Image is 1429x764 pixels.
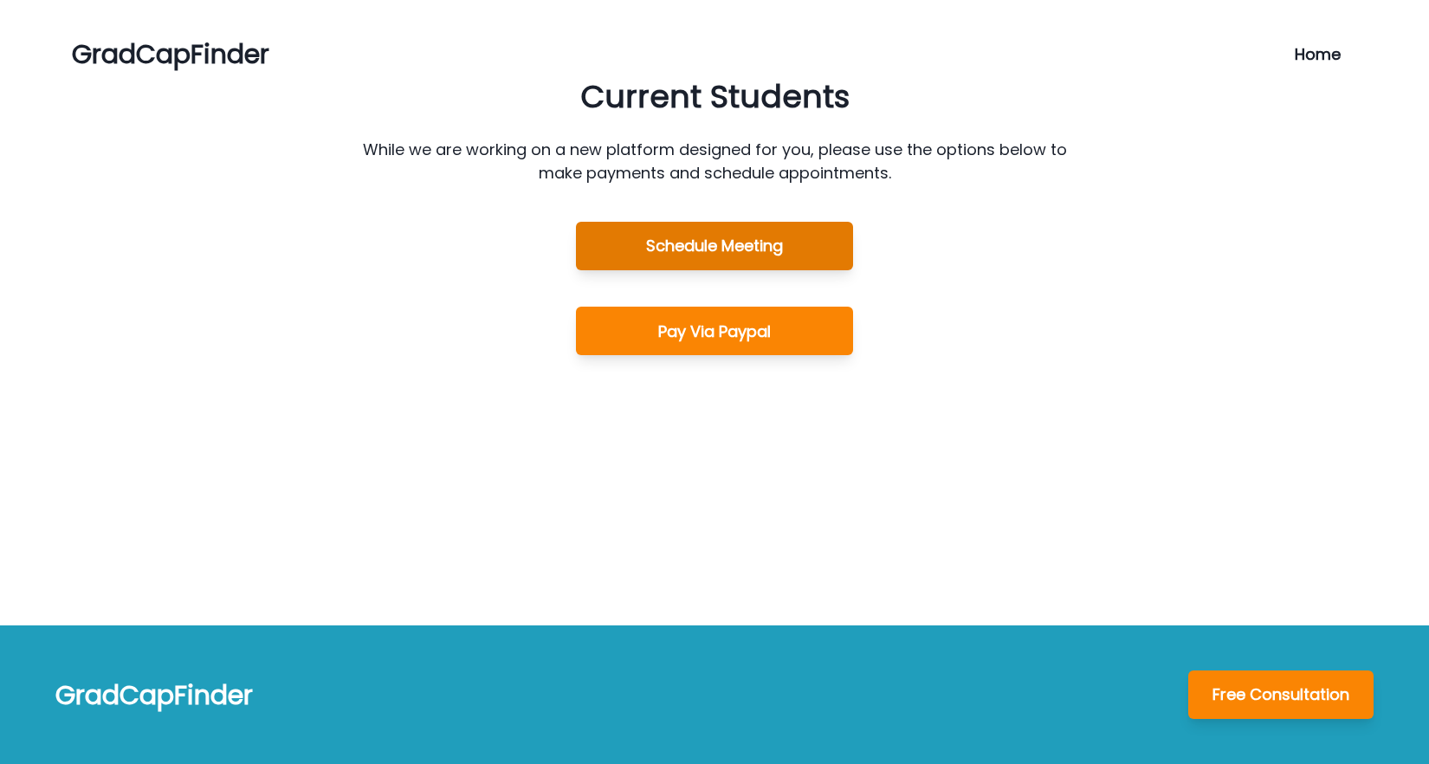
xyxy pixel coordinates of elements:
[72,36,269,73] a: GradCapFinder
[55,676,253,715] p: GradCapFinder
[1188,670,1374,719] button: Free Consultation
[358,138,1072,185] p: While we are working on a new platform designed for you, please use the options below to make pay...
[1295,42,1358,66] a: Home
[580,74,850,120] p: Current Students
[576,307,853,355] button: Pay Via Paypal
[576,222,853,270] button: Schedule Meeting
